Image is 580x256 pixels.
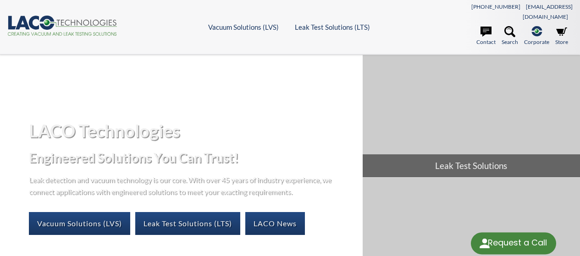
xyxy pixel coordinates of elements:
[29,120,355,142] h1: LACO Technologies
[488,232,547,253] div: Request a Call
[555,26,568,46] a: Store
[245,212,305,235] a: LACO News
[29,212,130,235] a: Vacuum Solutions (LVS)
[208,23,279,31] a: Vacuum Solutions (LVS)
[476,26,496,46] a: Contact
[363,55,580,177] a: Leak Test Solutions
[135,212,240,235] a: Leak Test Solutions (LTS)
[477,236,492,251] img: round button
[29,174,336,197] p: Leak detection and vacuum technology is our core. With over 45 years of industry experience, we c...
[363,154,580,177] span: Leak Test Solutions
[524,38,549,46] span: Corporate
[29,149,355,166] h2: Engineered Solutions You Can Trust!
[471,232,556,254] div: Request a Call
[295,23,370,31] a: Leak Test Solutions (LTS)
[523,3,573,20] a: [EMAIL_ADDRESS][DOMAIN_NAME]
[502,26,518,46] a: Search
[471,3,520,10] a: [PHONE_NUMBER]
